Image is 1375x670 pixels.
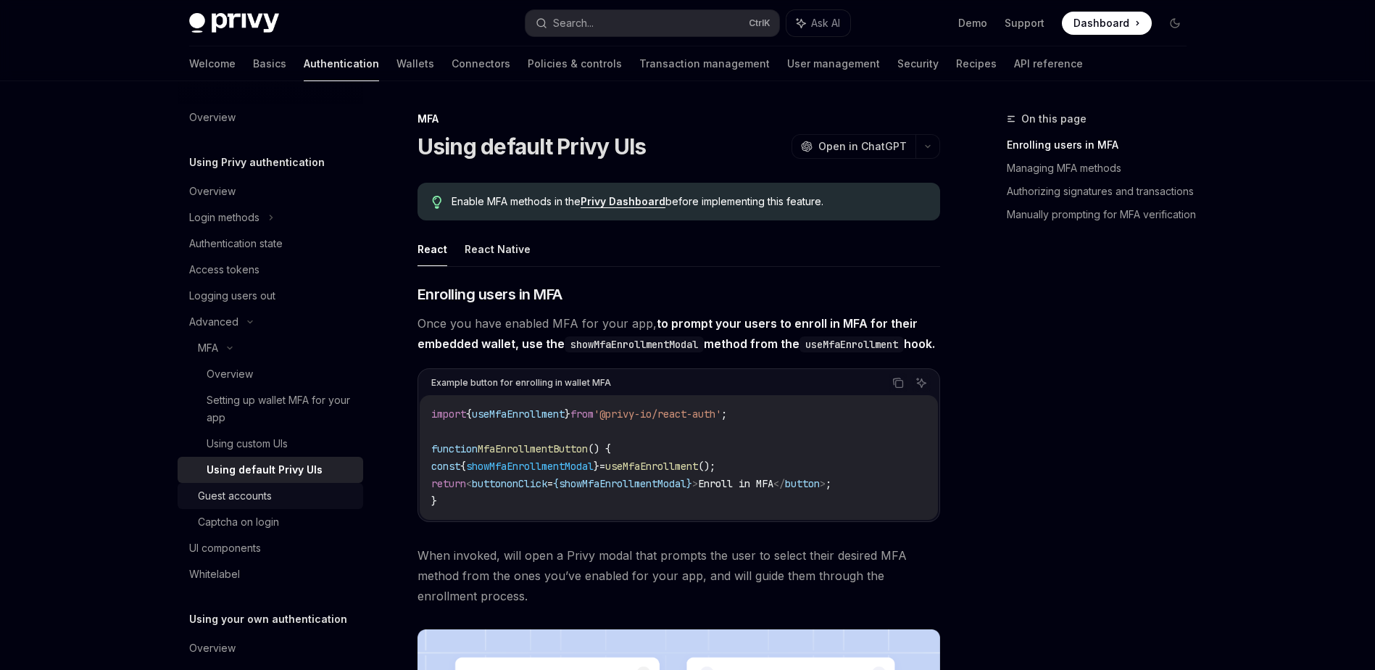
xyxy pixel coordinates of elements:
button: Open in ChatGPT [792,134,915,159]
span: showMfaEnrollmentModal [466,460,594,473]
span: Ask AI [811,16,840,30]
a: Authentication [304,46,379,81]
div: Logging users out [189,287,275,305]
div: Guest accounts [198,487,272,505]
a: Demo [958,16,987,30]
span: from [570,408,594,421]
span: (); [698,460,715,473]
span: const [431,460,460,473]
img: dark logo [189,13,279,33]
span: ; [826,477,831,490]
a: Wallets [396,46,434,81]
div: Captcha on login [198,513,279,531]
span: button [785,477,820,490]
span: onClick [507,477,547,490]
span: } [431,495,437,508]
button: React [418,232,447,266]
span: button [472,477,507,490]
a: Privy Dashboard [581,195,665,208]
button: Ask AI [912,373,931,392]
a: API reference [1014,46,1083,81]
div: Overview [189,640,236,657]
span: showMfaEnrollmentModal [559,477,686,490]
a: Authorizing signatures and transactions [1007,180,1198,203]
div: Advanced [189,313,238,331]
span: = [599,460,605,473]
a: Guest accounts [178,483,363,509]
span: On this page [1021,110,1087,128]
span: When invoked, will open a Privy modal that prompts the user to select their desired MFA method fr... [418,545,940,606]
div: Authentication state [189,235,283,252]
a: Using custom UIs [178,431,363,457]
div: Search... [553,15,594,32]
span: </ [773,477,785,490]
a: Captcha on login [178,509,363,535]
h5: Using your own authentication [189,611,347,628]
div: Whitelabel [189,566,240,583]
a: Enrolling users in MFA [1007,133,1198,157]
span: ; [721,408,727,421]
a: User management [787,46,880,81]
span: useMfaEnrollment [605,460,698,473]
a: Manually prompting for MFA verification [1007,203,1198,226]
a: Logging users out [178,283,363,309]
div: Using custom UIs [207,435,288,452]
button: Toggle dark mode [1163,12,1187,35]
a: Connectors [452,46,510,81]
svg: Tip [432,196,442,209]
span: < [466,477,472,490]
button: Copy the contents from the code block [889,373,907,392]
div: Overview [207,365,253,383]
div: Example button for enrolling in wallet MFA [431,373,611,392]
span: = [547,477,553,490]
h1: Using default Privy UIs [418,133,647,160]
div: MFA [198,339,218,357]
a: Security [897,46,939,81]
code: showMfaEnrollmentModal [565,336,704,352]
a: Setting up wallet MFA for your app [178,387,363,431]
a: Overview [178,635,363,661]
div: MFA [418,112,940,126]
a: Support [1005,16,1044,30]
a: Using default Privy UIs [178,457,363,483]
div: Overview [189,109,236,126]
a: Overview [178,361,363,387]
span: Once you have enabled MFA for your app, [418,313,940,354]
a: Welcome [189,46,236,81]
div: Access tokens [189,261,259,278]
a: Recipes [956,46,997,81]
span: > [820,477,826,490]
span: function [431,442,478,455]
span: useMfaEnrollment [472,408,565,421]
strong: to prompt your users to enroll in MFA for their embedded wallet, use the method from the hook. [418,316,935,351]
span: Enrolling users in MFA [418,284,562,305]
span: import [431,408,466,421]
a: Basics [253,46,286,81]
div: Using default Privy UIs [207,461,323,479]
span: Enroll in MFA [698,477,773,490]
span: } [565,408,570,421]
span: } [686,477,692,490]
span: '@privy-io/react-auth' [594,408,721,421]
span: > [692,477,698,490]
div: Login methods [189,209,259,226]
span: { [466,408,472,421]
span: Dashboard [1073,16,1129,30]
a: UI components [178,535,363,561]
a: Overview [178,178,363,204]
button: Ask AI [786,10,850,36]
button: Search...CtrlK [526,10,779,36]
span: } [594,460,599,473]
a: Whitelabel [178,561,363,587]
span: { [460,460,466,473]
h5: Using Privy authentication [189,154,325,171]
a: Authentication state [178,231,363,257]
a: Overview [178,104,363,131]
div: Setting up wallet MFA for your app [207,392,354,426]
div: Overview [189,183,236,200]
span: () { [588,442,611,455]
code: useMfaEnrollment [799,336,904,352]
div: UI components [189,539,261,557]
a: Dashboard [1062,12,1152,35]
a: Managing MFA methods [1007,157,1198,180]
